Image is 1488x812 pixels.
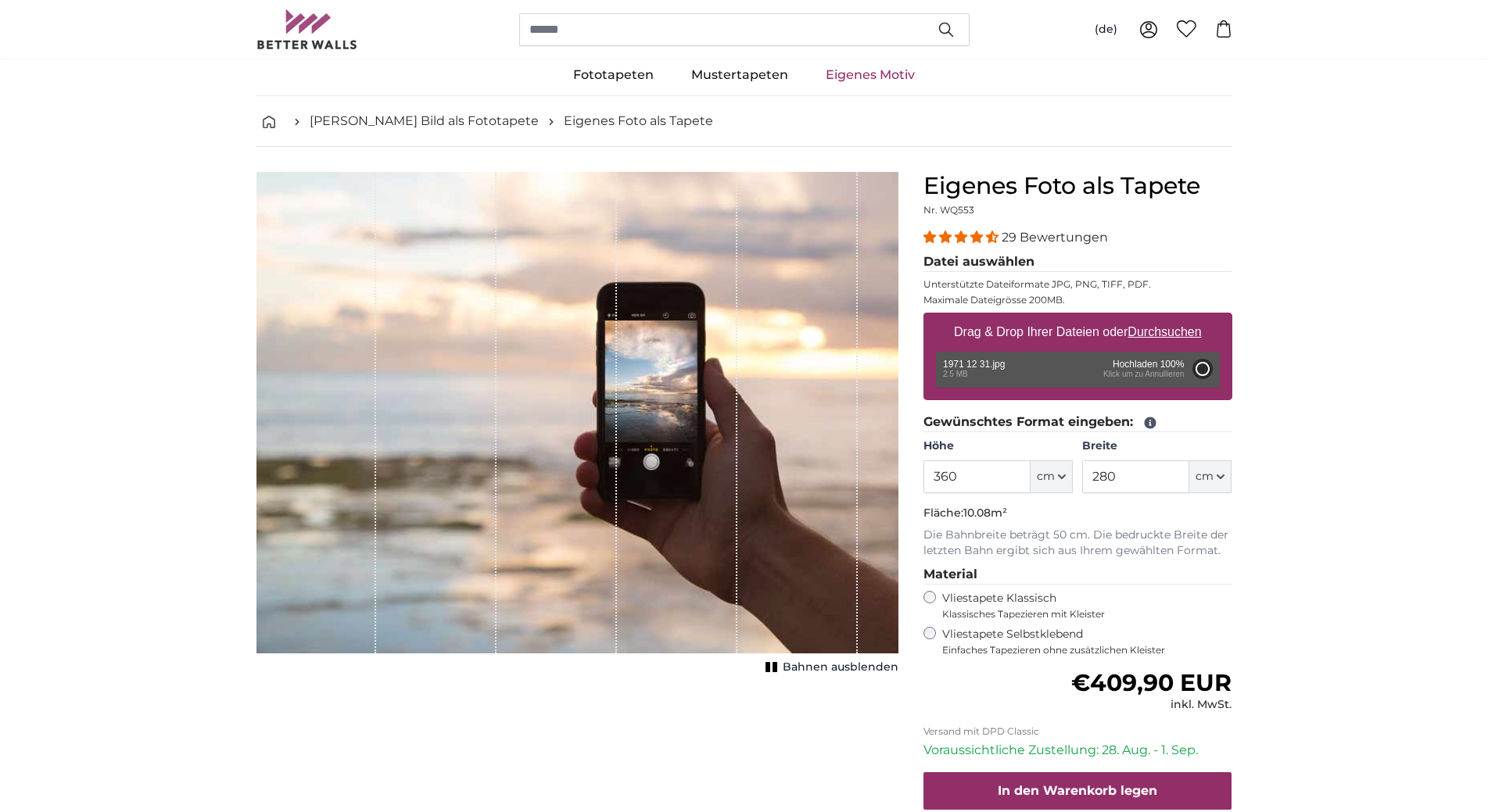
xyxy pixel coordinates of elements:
a: [PERSON_NAME] Bild als Fototapete [310,112,539,131]
p: Unterstützte Dateiformate JPG, PNG, TIFF, PDF. [923,278,1232,291]
u: Durchsuchen [1128,325,1201,338]
span: cm [1196,469,1214,485]
p: Die Bahnbreite beträgt 50 cm. Die bedruckte Breite der letzten Bahn ergibt sich aus Ihrem gewählt... [923,528,1232,559]
span: 29 Bewertungen [1002,230,1108,245]
p: Fläche: [923,506,1232,521]
span: 4.34 stars [923,230,1002,245]
h1: Eigenes Foto als Tapete [923,172,1232,200]
a: Mustertapeten [672,55,807,95]
div: inkl. MwSt. [1071,697,1232,713]
label: Breite [1082,438,1232,454]
label: Höhe [923,438,1073,454]
span: 10.08m² [963,506,1007,520]
nav: breadcrumbs [256,96,1232,147]
p: Maximale Dateigrösse 200MB. [923,294,1232,306]
a: Eigenes Motiv [807,55,934,95]
p: Versand mit DPD Classic [923,725,1232,738]
label: Vliestapete Klassisch [942,591,1219,621]
button: cm [1031,460,1073,493]
span: In den Warenkorb legen [998,783,1157,798]
button: In den Warenkorb legen [923,772,1232,810]
a: Fototapeten [554,55,672,95]
span: Klassisches Tapezieren mit Kleister [942,608,1219,621]
span: cm [1037,469,1055,485]
button: Bahnen ausblenden [761,656,898,678]
a: Eigenes Foto als Tapete [564,112,713,131]
legend: Datei auswählen [923,252,1232,272]
button: (de) [1082,16,1130,44]
legend: Gewünschtes Format eingeben: [923,413,1232,432]
span: Einfaches Tapezieren ohne zusätzlichen Kleister [942,644,1232,656]
label: Drag & Drop Ihrer Dateien oder [948,317,1208,348]
button: cm [1189,460,1232,493]
span: Nr. WQ553 [923,204,974,216]
span: €409,90 EUR [1071,668,1232,697]
span: Bahnen ausblenden [783,660,898,675]
p: Voraussichtliche Zustellung: 28. Aug. - 1. Sep. [923,741,1232,760]
img: Betterwalls [256,9,358,49]
legend: Material [923,565,1232,585]
label: Vliestapete Selbstklebend [942,627,1232,656]
div: 1 of 1 [256,172,898,678]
